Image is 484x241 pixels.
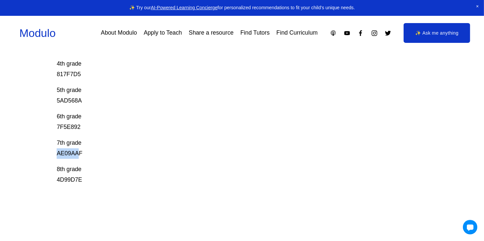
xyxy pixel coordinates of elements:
[241,27,270,39] a: Find Tutors
[344,30,351,37] a: YouTube
[57,85,390,106] p: 5th grade 5AD568A
[357,30,364,37] a: Facebook
[57,111,390,133] p: 6th grade 7F5E892
[276,27,318,39] a: Find Curriculum
[144,27,182,39] a: Apply to Teach
[330,30,337,37] a: Apple Podcasts
[57,164,390,185] p: 8th grade 4D99D7E
[57,138,390,159] p: 7th grade AE09AAF
[371,30,378,37] a: Instagram
[384,30,391,37] a: Twitter
[189,27,234,39] a: Share a resource
[101,27,137,39] a: About Modulo
[19,27,56,39] a: Modulo
[151,5,217,10] a: AI-Powered Learning Concierge
[404,23,470,43] a: ✨ Ask me anything
[57,59,390,80] p: 4th grade 817F7D5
